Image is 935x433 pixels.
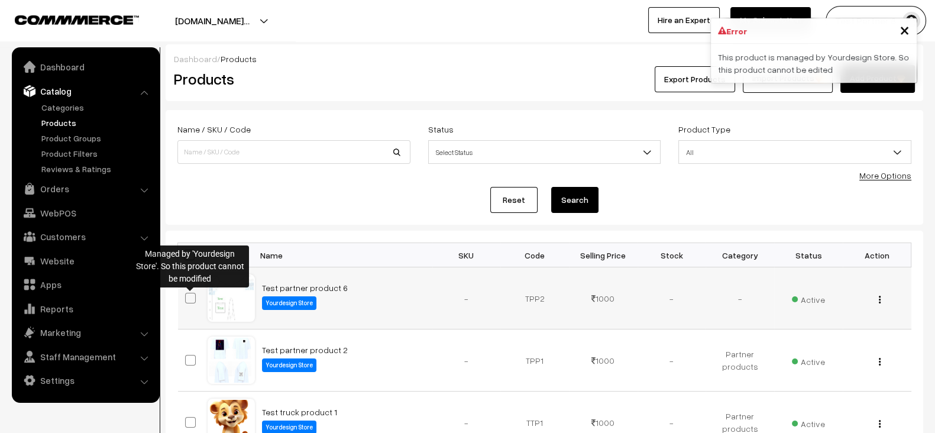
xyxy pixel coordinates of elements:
span: Active [792,415,825,430]
button: [DOMAIN_NAME]… [134,6,291,35]
th: Selling Price [569,243,638,267]
a: COMMMERCE [15,12,118,26]
td: TPP2 [500,267,569,329]
span: Active [792,353,825,368]
a: More Options [859,170,911,180]
a: Dashboard [174,54,217,64]
button: Export Products [655,66,735,92]
a: Test partner product 6 [262,283,348,293]
a: Reviews & Ratings [38,163,156,175]
td: - [638,267,706,329]
img: Menu [879,296,881,303]
span: Select Status [428,140,661,164]
div: This product is managed by Yourdesign Store. So this product cannot be edited [711,44,917,83]
span: All [679,142,911,163]
img: Menu [879,420,881,428]
a: Reset [490,187,538,213]
td: - [706,267,774,329]
a: Dashboard [15,56,156,77]
a: Reports [15,298,156,319]
a: Hire an Expert [648,7,720,33]
label: Yourdesign Store [262,296,316,310]
img: user [902,12,920,30]
span: Active [792,290,825,306]
td: - [638,329,706,392]
td: 1000 [569,267,638,329]
th: Stock [638,243,706,267]
a: Product Groups [38,132,156,144]
a: Products [38,117,156,129]
span: All [678,140,911,164]
td: Partner products [706,329,774,392]
a: Test partner product 2 [262,345,348,355]
img: COMMMERCE [15,15,139,24]
a: Apps [15,274,156,295]
a: Orders [15,178,156,199]
img: Menu [879,358,881,366]
span: Select Status [429,142,661,163]
td: - [432,329,501,392]
a: Product Filters [38,147,156,160]
button: Close [900,21,910,38]
th: Action [843,243,911,267]
div: Managed by 'Yourdesign Store'. So this product cannot be modified [131,245,249,287]
a: Marketing [15,322,156,343]
th: SKU [432,243,501,267]
td: - [432,267,501,329]
th: Status [774,243,843,267]
div: / [174,53,915,65]
label: Product Type [678,123,730,135]
th: Code [500,243,569,267]
a: Staff Management [15,346,156,367]
label: Name / SKU / Code [177,123,251,135]
th: Name [255,243,432,267]
input: Name / SKU / Code [177,140,410,164]
a: Test truck product 1 [262,407,337,417]
a: Settings [15,370,156,391]
span: × [900,18,910,40]
a: Website [15,250,156,272]
label: Yourdesign Store [262,358,316,372]
a: My Subscription [730,7,811,33]
button: Test Partner 8 [826,6,926,35]
h2: Products [174,70,409,88]
span: Products [221,54,257,64]
a: Catalog [15,80,156,102]
a: WebPOS [15,202,156,224]
td: 1000 [569,329,638,392]
button: Search [551,187,598,213]
label: Status [428,123,454,135]
strong: Error [726,25,747,37]
th: Category [706,243,774,267]
td: TPP1 [500,329,569,392]
a: Categories [38,101,156,114]
a: Customers [15,226,156,247]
